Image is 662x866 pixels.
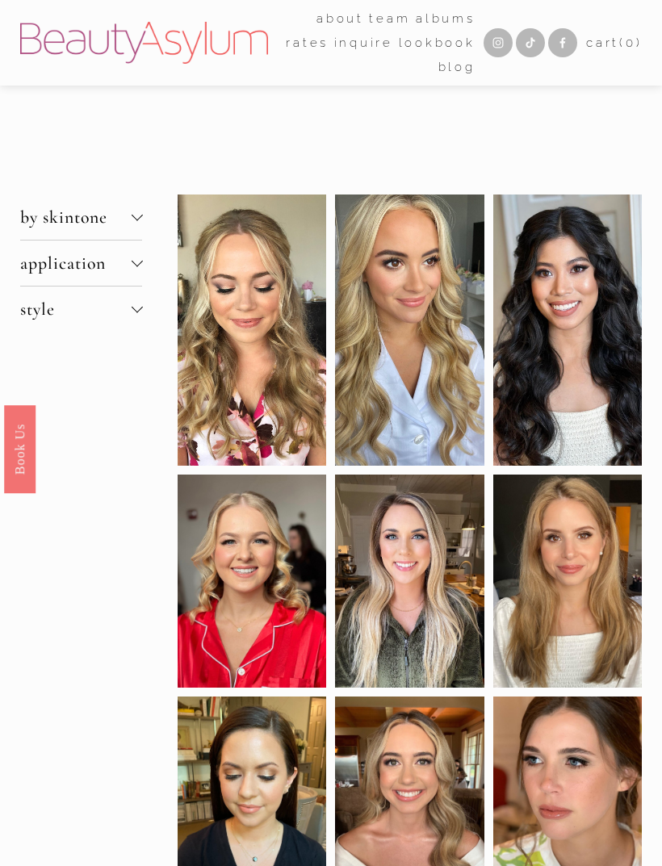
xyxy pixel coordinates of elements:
a: Rates [286,31,329,55]
button: style [20,287,143,332]
span: about [316,8,364,30]
img: Beauty Asylum | Bridal Hair &amp; Makeup Charlotte &amp; Atlanta [20,22,268,64]
button: application [20,241,143,286]
a: Facebook [548,28,577,57]
a: folder dropdown [316,6,364,31]
a: folder dropdown [369,6,410,31]
button: by skintone [20,195,143,240]
span: by skintone [20,207,132,228]
span: application [20,253,132,274]
a: albums [416,6,476,31]
span: team [369,8,410,30]
span: style [20,299,132,320]
a: Lookbook [399,31,476,55]
a: Inquire [334,31,393,55]
span: ( ) [619,36,642,50]
a: TikTok [516,28,545,57]
a: Book Us [4,404,36,492]
a: Instagram [484,28,513,57]
a: 0 items in cart [586,32,642,54]
span: 0 [626,36,636,50]
a: Blog [438,55,476,79]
